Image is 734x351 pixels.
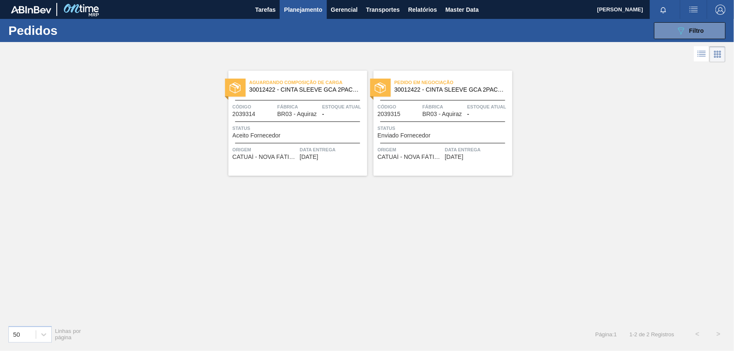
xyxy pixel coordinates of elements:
span: Fábrica [277,103,320,111]
button: Filtro [654,22,726,39]
span: 14/10/2025 [300,154,318,160]
button: > [708,324,729,345]
a: statusAguardando Composição de Carga30012422 - CINTA SLEEVE GCA 2PACK1L SEM PRECO NIV 2Código2039... [222,71,367,176]
span: Data Entrega [445,145,510,154]
span: Código [378,103,421,111]
span: BR03 - Aquiraz [277,111,317,117]
button: Notificações [650,4,677,16]
span: Página : 1 [595,331,617,338]
span: 21/10/2025 [445,154,464,160]
span: 30012422 - CINTA SLEEVE GCA 2PACK1L SEM PRECO NIV 2 [249,87,360,93]
span: 1 - 2 de 2 Registros [630,331,674,338]
span: 2039314 [233,111,256,117]
span: Origem [233,145,298,154]
img: status [230,82,241,93]
h1: Pedidos [8,26,132,35]
span: Data Entrega [300,145,365,154]
div: Visão em Cards [710,46,726,62]
span: Enviado Fornecedor [378,132,431,139]
span: - [467,111,469,117]
span: 30012422 - CINTA SLEEVE GCA 2PACK1L SEM PRECO NIV 2 [395,87,506,93]
span: Master Data [445,5,479,15]
img: Logout [715,5,726,15]
span: Planejamento [284,5,322,15]
span: - [322,111,324,117]
span: Relatórios [408,5,437,15]
span: Código [233,103,276,111]
span: Origem [378,145,443,154]
span: Status [378,124,510,132]
a: statusPedido em Negociação30012422 - CINTA SLEEVE GCA 2PACK1L SEM PRECO NIV 2Código2039315Fábrica... [367,71,512,176]
img: TNhmsLtSVTkK8tSr43FrP2fwEKptu5GPRR3wAAAABJRU5ErkJggg== [11,6,51,13]
span: Estoque atual [322,103,365,111]
div: 50 [13,331,20,338]
span: Fábrica [422,103,465,111]
span: CATUAÍ - NOVA FÁTIMA (PR) [233,154,298,160]
button: < [687,324,708,345]
span: Aceito Fornecedor [233,132,281,139]
span: Aguardando Composição de Carga [249,78,367,87]
span: 2039315 [378,111,401,117]
div: Visão em Lista [694,46,710,62]
span: BR03 - Aquiraz [422,111,462,117]
img: userActions [689,5,699,15]
span: Estoque atual [467,103,510,111]
span: Gerencial [331,5,358,15]
span: Transportes [366,5,400,15]
span: Linhas por página [55,328,81,340]
img: status [375,82,386,93]
span: Status [233,124,365,132]
span: Filtro [689,27,704,34]
span: CATUAÍ - NOVA FÁTIMA (PR) [378,154,443,160]
span: Pedido em Negociação [395,78,512,87]
span: Tarefas [255,5,276,15]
